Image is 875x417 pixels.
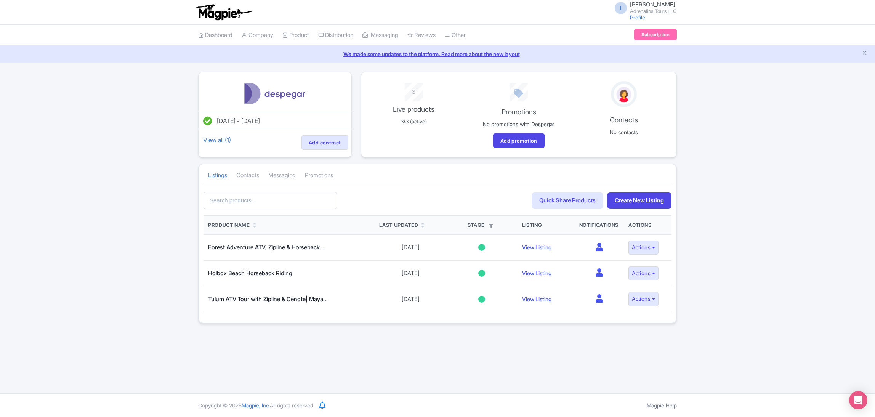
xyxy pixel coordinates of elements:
a: Add promotion [493,133,545,148]
a: Tulum ATV Tour with Zipline & Cenote| Maya... [208,295,328,303]
a: View Listing [522,244,551,250]
button: Actions [628,292,659,306]
div: Last Updated [379,221,418,229]
a: Profile [630,14,645,21]
button: Actions [628,241,659,255]
small: Adrenalina Tours LLC [630,9,677,14]
a: Holbox Beach Horseback Riding [208,269,292,277]
div: Copyright © 2025 All rights reserved. [194,401,319,409]
a: View all (1) [202,135,232,145]
p: No promotions with Despegar [471,120,567,128]
a: Product [282,25,309,46]
a: Messaging [268,165,296,186]
a: Add contract [301,135,348,150]
a: Distribution [318,25,353,46]
a: Contacts [236,165,259,186]
div: 3 [366,83,462,96]
img: avatar_key_member-9c1dde93af8b07d7383eb8b5fb890c87.png [615,85,633,104]
a: Promotions [305,165,333,186]
th: Listing [518,216,575,235]
input: Search products... [204,192,337,209]
span: Magpie, Inc. [242,402,270,409]
a: View Listing [522,270,551,276]
img: logo-ab69f6fb50320c5b225c76a69d11143b.png [194,4,253,21]
a: Create New Listing [607,192,671,209]
a: Listings [208,165,227,186]
th: Actions [624,216,671,235]
p: Promotions [471,107,567,117]
img: zazmexwbnplpb70vuatx.svg [240,81,309,106]
a: We made some updates to the platform. Read more about the new layout [5,50,870,58]
div: Stage [451,221,513,229]
a: Subscription [634,29,677,40]
a: Magpie Help [647,402,677,409]
td: [DATE] [375,286,446,312]
a: Reviews [407,25,436,46]
a: Other [445,25,466,46]
span: [DATE] - [DATE] [217,117,260,125]
div: Open Intercom Messenger [849,391,867,409]
span: [PERSON_NAME] [630,1,675,8]
p: 3/3 (active) [366,117,462,125]
span: I [615,2,627,14]
p: Live products [366,104,462,114]
p: No contacts [576,128,672,136]
p: Contacts [576,115,672,125]
a: Dashboard [198,25,232,46]
th: Notifications [575,216,624,235]
td: [DATE] [375,260,446,286]
a: Company [242,25,273,46]
a: Quick Share Products [532,192,603,209]
a: Forest Adventure ATV, Zipline & Horseback ... [208,244,326,251]
button: Close announcement [862,49,867,58]
td: [DATE] [375,235,446,261]
div: Product Name [208,221,250,229]
button: Actions [628,266,659,281]
a: Messaging [362,25,398,46]
i: Filter by stage [489,224,493,228]
a: View Listing [522,296,551,302]
a: I [PERSON_NAME] Adrenalina Tours LLC [610,2,677,14]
